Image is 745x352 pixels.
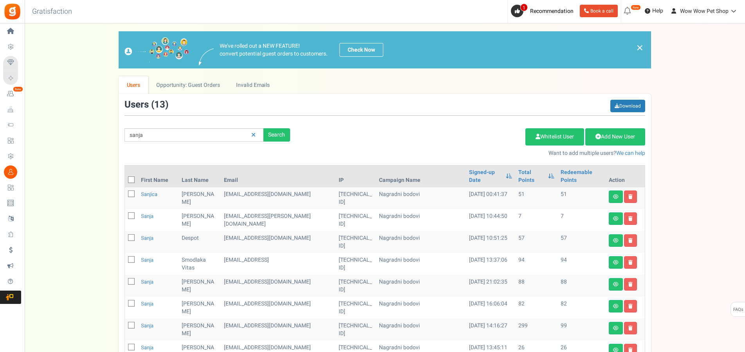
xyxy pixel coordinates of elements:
[557,187,606,209] td: 51
[124,37,189,63] img: images
[557,275,606,297] td: 88
[628,216,633,221] i: Delete user
[179,297,221,319] td: [PERSON_NAME]
[466,187,515,209] td: [DATE] 00:41:37
[221,209,336,231] td: customer
[466,319,515,341] td: [DATE] 14:16:27
[221,275,336,297] td: customer
[466,275,515,297] td: [DATE] 21:02:35
[628,326,633,330] i: Delete user
[606,165,645,187] th: Action
[376,253,466,275] td: Nagradni bodovi
[613,194,619,199] i: View details
[336,253,376,275] td: [TECHNICAL_ID]
[515,253,557,275] td: 94
[628,260,633,265] i: Delete user
[141,300,153,307] a: Sanja
[3,87,21,101] a: New
[138,165,179,187] th: First Name
[263,128,290,142] div: Search
[221,165,336,187] th: Email
[221,253,336,275] td: [EMAIL_ADDRESS]
[680,7,729,15] span: Wow Wow Pet Shop
[520,4,528,11] span: 1
[628,194,633,199] i: Delete user
[469,169,502,184] a: Signed-up Date
[636,43,643,52] a: ×
[23,4,81,20] h3: Gratisfaction
[557,253,606,275] td: 94
[376,187,466,209] td: Nagradni bodovi
[199,48,214,65] img: images
[339,43,383,57] a: Check Now
[376,297,466,319] td: Nagradni bodovi
[466,253,515,275] td: [DATE] 13:37:06
[124,100,168,110] h3: Users ( )
[141,344,153,351] a: Sanja
[376,231,466,253] td: Nagradni bodovi
[148,76,228,94] a: Opportunity: Guest Orders
[616,149,645,157] a: We can help
[376,209,466,231] td: Nagradni bodovi
[141,256,153,264] a: Sanja
[119,76,148,94] a: Users
[141,212,153,220] a: Sanja
[376,165,466,187] th: Campaign Name
[515,319,557,341] td: 299
[525,128,584,145] a: Whitelist User
[561,169,602,184] a: Redeemable Points
[336,231,376,253] td: [TECHNICAL_ID]
[141,234,153,242] a: Sanja
[124,128,263,142] input: Search by email or name
[336,187,376,209] td: [TECHNICAL_ID]
[515,187,557,209] td: 51
[515,209,557,231] td: 7
[179,209,221,231] td: [PERSON_NAME]
[179,187,221,209] td: [PERSON_NAME]
[557,297,606,319] td: 82
[376,275,466,297] td: Nagradni bodovi
[247,128,260,142] a: Reset
[613,282,619,287] i: View details
[515,297,557,319] td: 82
[580,5,618,17] a: Book a call
[515,275,557,297] td: 88
[511,5,577,17] a: 1 Recommendation
[228,76,278,94] a: Invalid Emails
[4,3,21,20] img: Gratisfaction
[515,231,557,253] td: 57
[6,3,30,27] button: Open LiveChat chat widget
[610,100,645,112] a: Download
[179,165,221,187] th: Last Name
[557,319,606,341] td: 99
[179,231,221,253] td: Despot
[336,319,376,341] td: [TECHNICAL_ID]
[221,231,336,253] td: [EMAIL_ADDRESS][DOMAIN_NAME]
[557,209,606,231] td: 7
[613,216,619,221] i: View details
[613,238,619,243] i: View details
[221,319,336,341] td: customer
[221,297,336,319] td: [EMAIL_ADDRESS][DOMAIN_NAME]
[154,98,165,111] span: 13
[302,149,645,157] p: Want to add multiple users?
[336,209,376,231] td: [TECHNICAL_ID]
[628,238,633,243] i: Delete user
[613,260,619,265] i: View details
[628,282,633,287] i: Delete user
[179,275,221,297] td: [PERSON_NAME]
[220,42,328,58] p: We've rolled out a NEW FEATURE! convert potential guest orders to customers.
[179,319,221,341] td: [PERSON_NAME]
[585,128,645,145] a: Add New User
[628,304,633,309] i: Delete user
[376,319,466,341] td: Nagradni bodovi
[179,253,221,275] td: Smodlaka Vitas
[557,231,606,253] td: 57
[518,169,544,184] a: Total Points
[336,297,376,319] td: [TECHNICAL_ID]
[141,190,157,198] a: Sanjica
[613,304,619,309] i: View details
[336,275,376,297] td: [TECHNICAL_ID]
[613,326,619,330] i: View details
[466,297,515,319] td: [DATE] 16:06:04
